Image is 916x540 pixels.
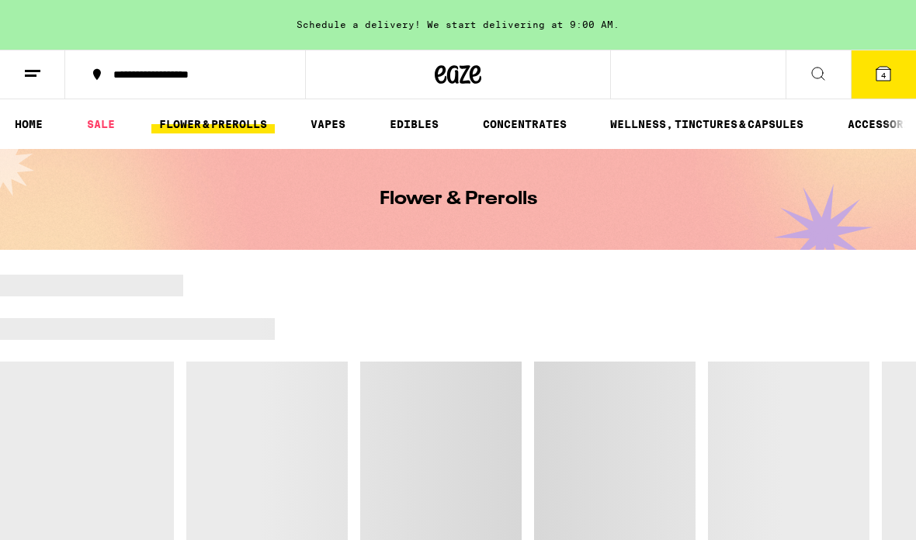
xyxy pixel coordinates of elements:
[79,115,123,133] a: SALE
[380,190,537,209] h1: Flower & Prerolls
[151,115,275,133] a: FLOWER & PREROLLS
[851,50,916,99] button: 4
[303,115,353,133] a: VAPES
[475,115,574,133] a: CONCENTRATES
[382,115,446,133] a: EDIBLES
[7,115,50,133] a: HOME
[602,115,811,133] a: WELLNESS, TINCTURES & CAPSULES
[881,71,886,80] span: 4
